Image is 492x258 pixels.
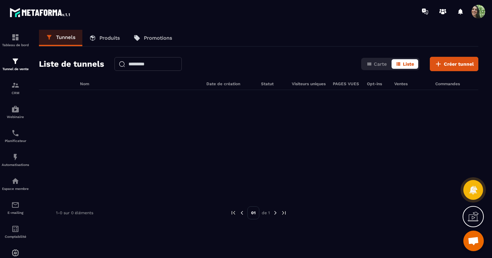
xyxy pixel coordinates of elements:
h2: Liste de tunnels [39,57,104,71]
a: Produits [82,30,127,46]
h6: Commandes [435,81,460,86]
a: formationformationTableau de bord [2,28,29,52]
img: scheduler [11,129,19,137]
p: Webinaire [2,115,29,119]
img: automations [11,249,19,257]
img: next [272,210,278,216]
img: logo [10,6,71,18]
p: Planificateur [2,139,29,143]
img: formation [11,57,19,65]
h6: Visiteurs uniques [292,81,326,86]
span: Créer tunnel [444,61,474,67]
a: formationformationTunnel de vente [2,52,29,76]
h6: PAGES VUES [333,81,360,86]
p: Tunnels [56,34,76,40]
a: formationformationCRM [2,76,29,100]
p: 1-0 sur 0 éléments [56,210,93,215]
button: Carte [363,59,391,69]
img: prev [230,210,236,216]
img: email [11,201,19,209]
h6: Nom [80,81,200,86]
img: automations [11,153,19,161]
p: de 1 [262,210,270,216]
p: CRM [2,91,29,95]
h6: Opt-ins [367,81,387,86]
p: Comptabilité [2,235,29,238]
p: 01 [247,206,259,219]
a: automationsautomationsEspace membre [2,172,29,196]
img: next [281,210,287,216]
img: automations [11,105,19,113]
button: Liste [392,59,418,69]
img: formation [11,81,19,89]
img: formation [11,33,19,41]
a: Promotions [127,30,179,46]
span: Carte [374,61,387,67]
p: Automatisations [2,163,29,167]
a: accountantaccountantComptabilité [2,220,29,244]
h6: Ventes [394,81,428,86]
p: Promotions [144,35,172,41]
p: Espace membre [2,187,29,191]
a: emailemailE-mailing [2,196,29,220]
p: Tableau de bord [2,43,29,47]
h6: Statut [261,81,285,86]
img: prev [239,210,245,216]
h6: Date de création [206,81,254,86]
p: Produits [99,35,120,41]
img: accountant [11,225,19,233]
button: Créer tunnel [430,57,478,71]
a: schedulerschedulerPlanificateur [2,124,29,148]
a: automationsautomationsWebinaire [2,100,29,124]
p: E-mailing [2,211,29,215]
a: Tunnels [39,30,82,46]
img: automations [11,177,19,185]
p: Tunnel de vente [2,67,29,71]
a: automationsautomationsAutomatisations [2,148,29,172]
span: Liste [403,61,414,67]
a: Ouvrir le chat [463,231,484,251]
